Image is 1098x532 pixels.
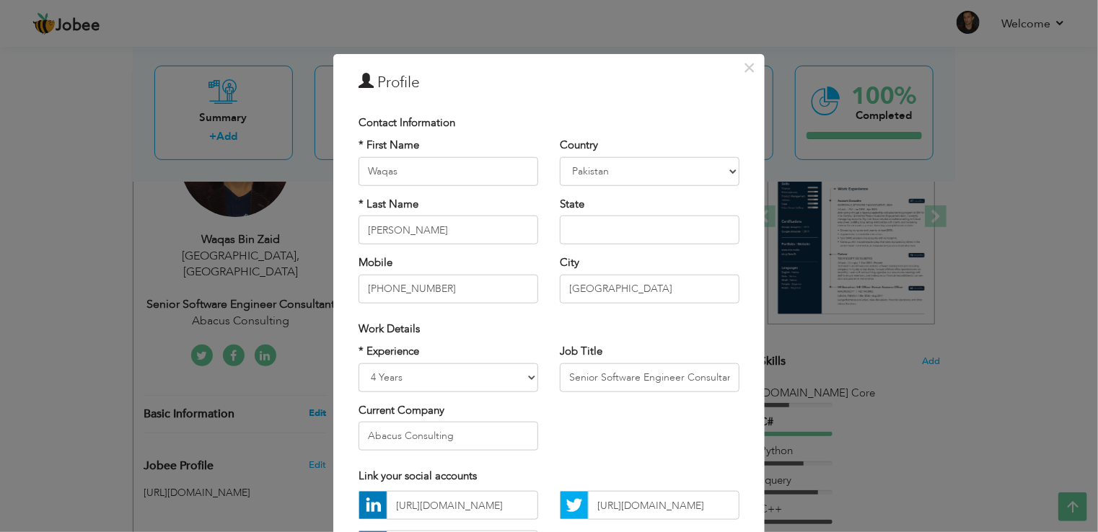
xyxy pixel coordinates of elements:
input: Profile Link [588,491,739,520]
label: Country [560,138,598,153]
label: * First Name [359,138,419,153]
label: Current Company [359,402,444,417]
span: Link your social accounts [359,469,477,483]
label: * Last Name [359,197,418,212]
label: Job Title [560,344,602,359]
label: State [560,197,584,212]
span: × [744,55,756,81]
label: City [560,255,579,270]
img: linkedin [359,492,387,519]
span: Work Details [359,321,420,335]
span: Contact Information [359,115,455,130]
img: Twitter [561,492,588,519]
h3: Profile [359,72,739,94]
button: Close [738,56,761,79]
label: * Experience [359,344,419,359]
label: Mobile [359,255,392,270]
input: Profile Link [387,491,538,520]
